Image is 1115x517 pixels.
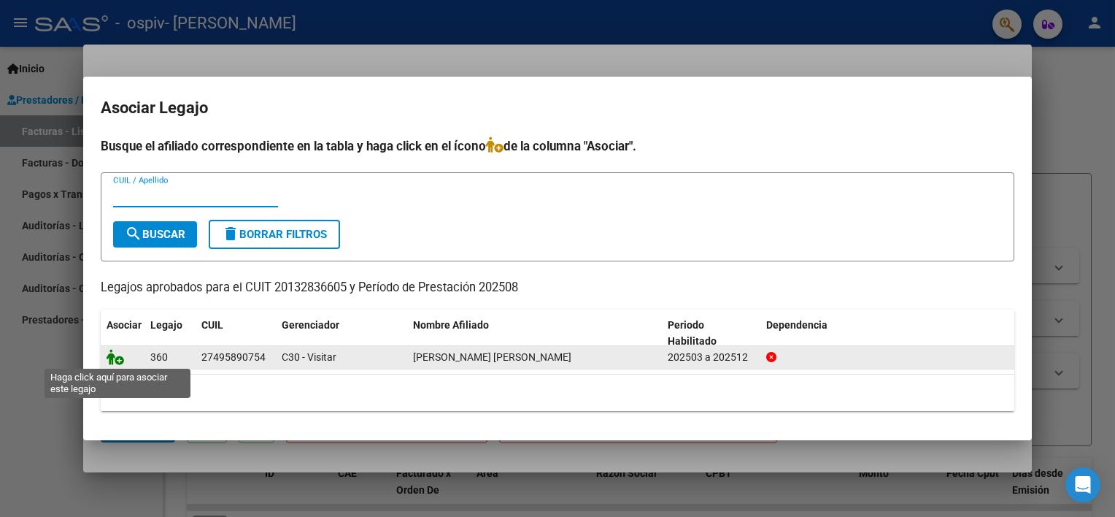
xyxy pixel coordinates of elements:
[107,319,142,331] span: Asociar
[101,137,1014,156] h4: Busque el afiliado correspondiente en la tabla y haga click en el ícono de la columna "Asociar".
[150,319,182,331] span: Legajo
[101,310,144,358] datatable-header-cell: Asociar
[101,94,1014,122] h2: Asociar Legajo
[222,228,327,241] span: Borrar Filtros
[201,319,223,331] span: CUIL
[101,375,1014,411] div: 1 registros
[276,310,407,358] datatable-header-cell: Gerenciador
[209,220,340,249] button: Borrar Filtros
[282,351,336,363] span: C30 - Visitar
[113,221,197,248] button: Buscar
[668,349,755,366] div: 202503 a 202512
[668,319,717,348] span: Periodo Habilitado
[196,310,276,358] datatable-header-cell: CUIL
[201,349,266,366] div: 27495890754
[125,225,142,242] mat-icon: search
[144,310,196,358] datatable-header-cell: Legajo
[101,279,1014,297] p: Legajos aprobados para el CUIT 20132836605 y Período de Prestación 202508
[413,351,571,363] span: MARTINEZ DALINA XIOMARA JAZMIN
[662,310,760,358] datatable-header-cell: Periodo Habilitado
[760,310,1015,358] datatable-header-cell: Dependencia
[150,351,168,363] span: 360
[1065,467,1100,502] div: Open Intercom Messenger
[766,319,827,331] span: Dependencia
[413,319,489,331] span: Nombre Afiliado
[282,319,339,331] span: Gerenciador
[125,228,185,241] span: Buscar
[222,225,239,242] mat-icon: delete
[407,310,662,358] datatable-header-cell: Nombre Afiliado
